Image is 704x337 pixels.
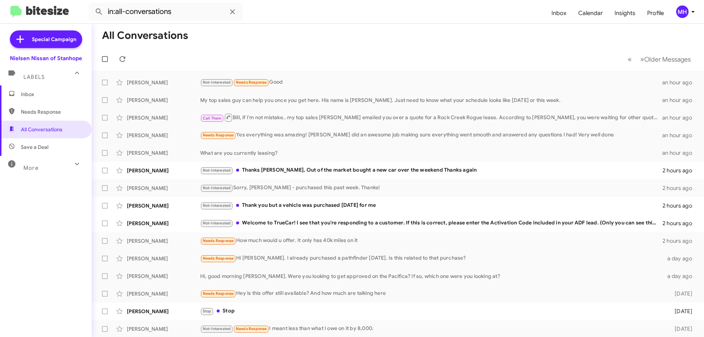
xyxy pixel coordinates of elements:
[203,238,234,243] span: Needs Response
[21,143,48,151] span: Save a Deal
[662,132,698,139] div: an hour ago
[200,289,663,298] div: Hey is this offer still available? And how much are talking here
[89,3,243,21] input: Search
[200,166,663,175] div: Thanks [PERSON_NAME], Out of the market bought a new car over the weekend Thanks again
[200,219,663,227] div: Welcome to TrueCar! I see that you're responding to a customer. If this is correct, please enter ...
[640,55,644,64] span: »
[200,254,663,263] div: Hi [PERSON_NAME]. I already purchased a pathfinder [DATE]. Is this related to that purchase?
[200,325,663,333] div: I meant less than what I owe on it by 8,000.
[200,78,662,87] div: Good
[203,186,231,190] span: Not-Interested
[663,167,698,174] div: 2 hours ago
[127,325,200,333] div: [PERSON_NAME]
[127,272,200,280] div: [PERSON_NAME]
[32,36,76,43] span: Special Campaign
[203,291,234,296] span: Needs Response
[203,326,231,331] span: Not-Interested
[203,221,231,226] span: Not-Interested
[623,52,636,67] button: Previous
[203,168,231,173] span: Not-Interested
[102,30,188,41] h1: All Conversations
[200,272,663,280] div: Hi, good morning [PERSON_NAME]. Were you looking to get approved on the Pacifica? If so, which on...
[670,6,696,18] button: MH
[624,52,695,67] nav: Page navigation example
[200,237,663,245] div: How much would u offer. It only has 40k miles on it
[127,308,200,315] div: [PERSON_NAME]
[127,79,200,86] div: [PERSON_NAME]
[127,96,200,104] div: [PERSON_NAME]
[236,326,267,331] span: Needs Response
[200,307,663,315] div: Stop
[21,126,62,133] span: All Conversations
[127,184,200,192] div: [PERSON_NAME]
[127,202,200,209] div: [PERSON_NAME]
[644,55,691,63] span: Older Messages
[663,202,698,209] div: 2 hours ago
[21,91,83,98] span: Inbox
[203,203,231,208] span: Not-Interested
[663,272,698,280] div: a day ago
[200,131,662,139] div: Yes everything was amazing! [PERSON_NAME] did an awesome job making sure everything went smooth a...
[572,3,609,24] a: Calendar
[127,114,200,121] div: [PERSON_NAME]
[628,55,632,64] span: «
[663,255,698,262] div: a day ago
[236,80,267,85] span: Needs Response
[203,256,234,261] span: Needs Response
[663,325,698,333] div: [DATE]
[21,108,83,116] span: Needs Response
[203,133,234,138] span: Needs Response
[127,149,200,157] div: [PERSON_NAME]
[200,113,662,122] div: Bill, if I'm not mistake.. my top sales [PERSON_NAME] emailed you over a quote for a Rock Creek R...
[662,96,698,104] div: an hour ago
[200,201,663,210] div: Thank you but a vehicle was purchased [DATE] for me
[127,167,200,174] div: [PERSON_NAME]
[23,74,45,80] span: Labels
[662,79,698,86] div: an hour ago
[663,184,698,192] div: 2 hours ago
[203,80,231,85] span: Not-Interested
[609,3,641,24] a: Insights
[127,220,200,227] div: [PERSON_NAME]
[636,52,695,67] button: Next
[200,96,662,104] div: My top sales guy can help you once you get here. His name is [PERSON_NAME]. Just need to know wha...
[10,55,82,62] div: Nielsen Nissan of Stanhope
[663,237,698,245] div: 2 hours ago
[663,290,698,297] div: [DATE]
[676,6,689,18] div: MH
[663,308,698,315] div: [DATE]
[662,114,698,121] div: an hour ago
[200,184,663,192] div: Sorry, [PERSON_NAME] - purchased this past week. Thanks!
[203,116,222,121] span: Call Them
[10,30,82,48] a: Special Campaign
[23,165,38,171] span: More
[663,220,698,227] div: 2 hours ago
[662,149,698,157] div: an hour ago
[127,255,200,262] div: [PERSON_NAME]
[127,237,200,245] div: [PERSON_NAME]
[203,309,212,314] span: Stop
[127,290,200,297] div: [PERSON_NAME]
[127,132,200,139] div: [PERSON_NAME]
[546,3,572,24] a: Inbox
[641,3,670,24] a: Profile
[200,149,662,157] div: What are you currently leasing?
